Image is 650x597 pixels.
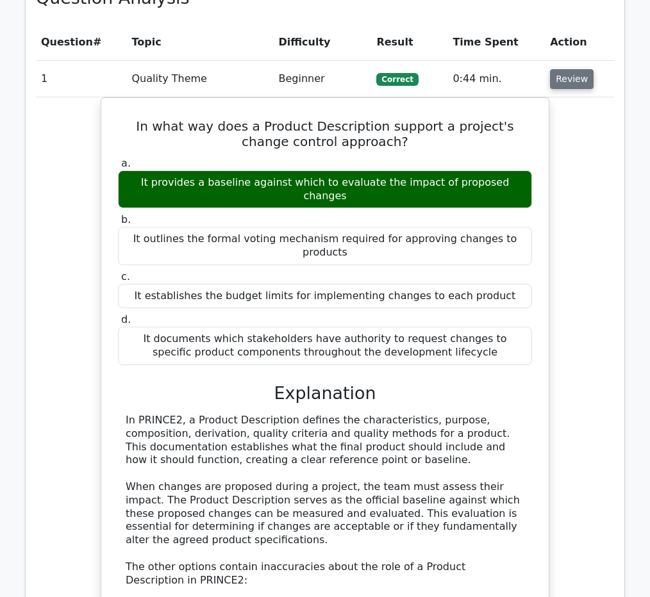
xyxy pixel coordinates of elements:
th: Difficulty [273,24,371,61]
td: 1 [36,61,126,97]
th: Time Spent [447,24,545,61]
span: b. [121,213,131,225]
button: Review [550,69,594,89]
span: c. [121,270,130,282]
span: Correct [376,73,418,86]
h3: Explanation [126,383,524,404]
div: It establishes the budget limits for implementing changes to each product [118,284,532,309]
td: Beginner [273,61,371,97]
span: Question [41,36,93,48]
div: It provides a baseline against which to evaluate the impact of proposed changes [118,170,532,209]
span: a. [121,157,131,169]
th: Topic [126,24,273,61]
td: Quality Theme [126,61,273,97]
div: It documents which stakeholders have authority to request changes to specific product components ... [118,327,532,365]
th: Result [371,24,447,61]
th: # [36,24,126,61]
div: It outlines the formal voting mechanism required for approving changes to products [118,227,532,265]
h5: In what way does a Product Description support a project's change control approach? [117,119,533,149]
span: d. [121,313,131,325]
td: 0:44 min. [447,61,545,97]
th: Action [545,24,614,61]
